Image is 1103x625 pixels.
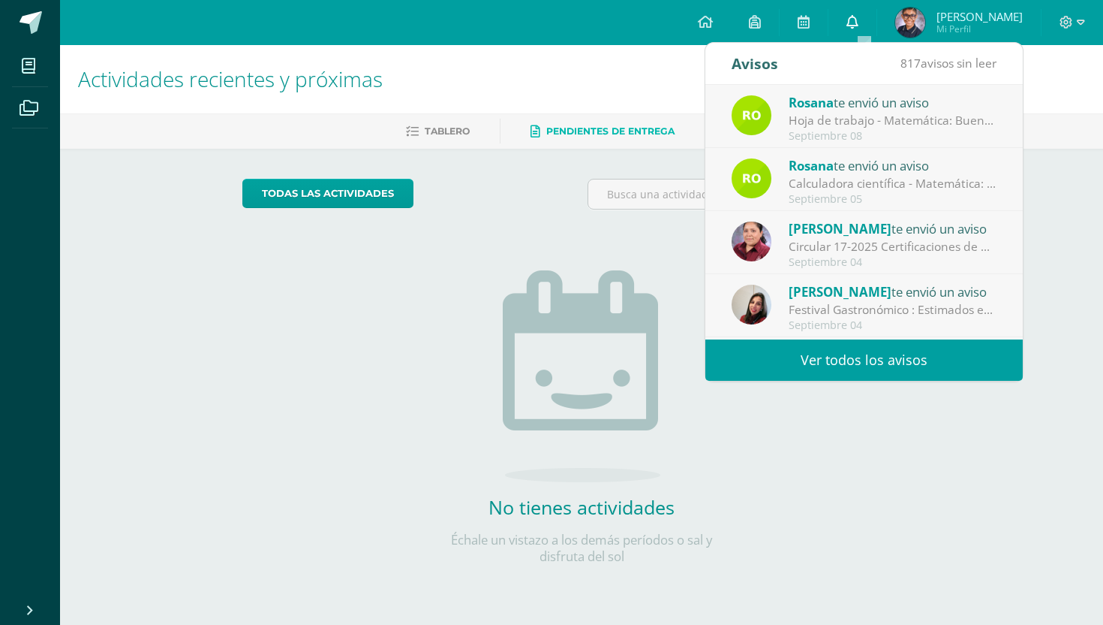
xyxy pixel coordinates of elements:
[503,270,660,482] img: no_activities.png
[789,219,997,238] div: te envió un aviso
[789,94,834,111] span: Rosana
[789,283,891,300] span: [PERSON_NAME]
[242,179,413,208] a: todas las Actividades
[789,301,997,319] div: Festival Gastronómico : Estimados estudiantes, que tengan un bendecido día, les recuerdo aspectos...
[789,238,997,255] div: Circular 17-2025 Certificaciones de nacimiento: Buenos días estimados padres de familia. Paz y bi...
[431,532,732,565] p: Échale un vistazo a los demás períodos o sal y disfruta del sol
[546,125,675,137] span: Pendientes de entrega
[936,9,1023,24] span: [PERSON_NAME]
[789,157,834,174] span: Rosana
[78,65,383,93] span: Actividades recientes y próximas
[789,319,997,332] div: Septiembre 04
[732,285,771,325] img: 82fee4d3dc6a1592674ec48585172ce7.png
[789,256,997,269] div: Septiembre 04
[900,55,921,71] span: 817
[789,220,891,237] span: [PERSON_NAME]
[936,23,1023,35] span: Mi Perfil
[789,112,997,129] div: Hoja de trabajo - Matemática: Buenos días, bendiciones para usted y familia. Informo que hoy fue ...
[789,193,997,206] div: Septiembre 05
[431,494,732,520] h2: No tienes actividades
[732,159,771,198] img: 53ebae3843709d0b88523289b497d643.png
[900,55,996,71] span: avisos sin leer
[732,43,778,84] div: Avisos
[789,92,997,112] div: te envió un aviso
[732,95,771,135] img: 53ebae3843709d0b88523289b497d643.png
[705,340,1023,381] a: Ver todos los avisos
[789,155,997,175] div: te envió un aviso
[732,222,771,261] img: ca38207ff64f461ec141487f36af9fbf.png
[789,175,997,192] div: Calculadora científica - Matemática: Buenos días, bendiciones para usted y familia. Solicito su a...
[588,180,921,209] input: Busca una actividad próxima aquí...
[789,130,997,143] div: Septiembre 08
[406,119,470,143] a: Tablero
[789,282,997,301] div: te envió un aviso
[895,8,925,38] img: 7deb03ee72fdd616194d4153bd9a9485.png
[530,119,675,143] a: Pendientes de entrega
[425,125,470,137] span: Tablero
